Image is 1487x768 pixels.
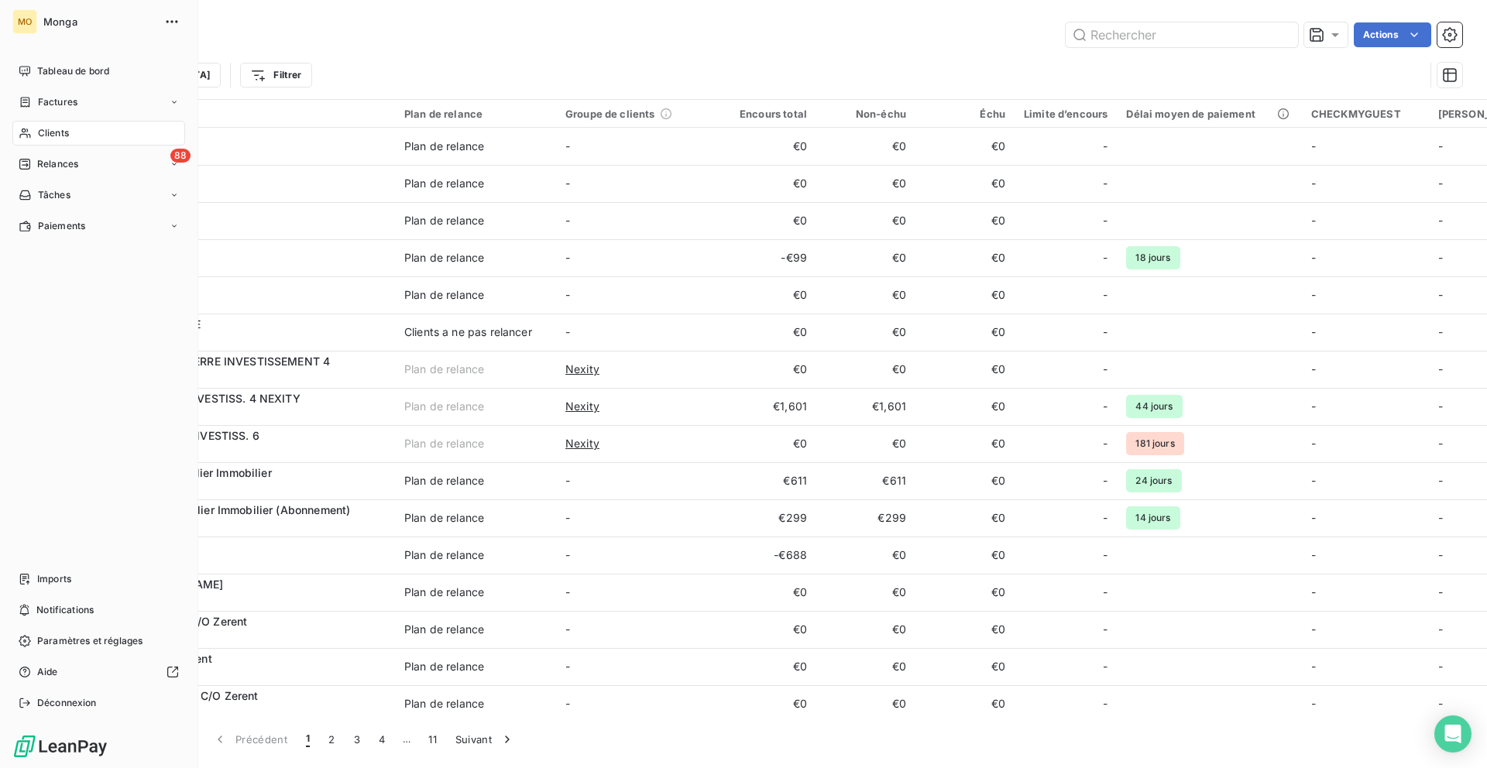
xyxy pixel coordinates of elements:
[816,202,915,239] td: €0
[717,128,816,165] td: €0
[565,474,570,487] span: -
[816,314,915,351] td: €0
[1103,659,1108,674] span: -
[915,462,1015,499] td: €0
[915,611,1015,648] td: €0
[1103,547,1108,563] span: -
[1438,139,1443,153] span: -
[915,239,1015,276] td: €0
[404,399,484,414] div: Plan de relance
[306,732,310,747] span: 1
[107,481,386,496] span: 58248250
[717,499,816,537] td: €299
[915,165,1015,202] td: €0
[1354,22,1431,47] button: Actions
[12,660,185,684] a: Aide
[717,276,816,314] td: €0
[816,648,915,685] td: €0
[43,15,155,28] span: Monga
[726,108,807,120] div: Encours total
[1311,660,1316,673] span: -
[816,574,915,611] td: €0
[1103,213,1108,228] span: -
[107,592,386,608] span: 40864705
[915,537,1015,574] td: €0
[1311,511,1316,524] span: -
[404,108,547,120] div: Plan de relance
[717,537,816,574] td: -€688
[1126,469,1181,492] span: 24 jours
[925,108,1005,120] div: Échu
[107,369,386,385] span: 58248193
[717,202,816,239] td: €0
[37,665,58,679] span: Aide
[816,462,915,499] td: €611
[37,64,109,78] span: Tableau de bord
[1438,214,1443,227] span: -
[107,518,386,533] span: 58248254
[107,704,386,719] span: 47606273
[717,611,816,648] td: €0
[404,510,484,526] div: Plan de relance
[297,723,319,756] button: 1
[107,221,386,236] span: 55072817
[816,128,915,165] td: €0
[915,276,1015,314] td: €0
[1103,473,1108,489] span: -
[107,355,330,368] span: 49435 49438 PIERRE INVESTISSEMENT 4
[203,723,297,756] button: Précédent
[404,287,484,303] div: Plan de relance
[404,696,484,711] div: Plan de relance
[1438,660,1443,673] span: -
[565,214,570,227] span: -
[1438,548,1443,561] span: -
[369,723,394,756] button: 4
[565,548,570,561] span: -
[404,362,484,377] div: Plan de relance
[1438,437,1443,450] span: -
[12,734,108,759] img: Logo LeanPay
[1311,214,1316,227] span: -
[404,436,484,451] div: Plan de relance
[565,139,570,153] span: -
[717,239,816,276] td: -€99
[816,388,915,425] td: €1,601
[565,660,570,673] span: -
[37,696,97,710] span: Déconnexion
[816,537,915,574] td: €0
[404,250,484,266] div: Plan de relance
[1438,511,1443,524] span: -
[404,585,484,600] div: Plan de relance
[38,219,85,233] span: Paiements
[565,325,570,338] span: -
[816,239,915,276] td: €0
[170,149,191,163] span: 88
[345,723,369,756] button: 3
[37,634,143,648] span: Paramètres et réglages
[915,351,1015,388] td: €0
[1311,177,1316,190] span: -
[1311,251,1316,264] span: -
[404,213,484,228] div: Plan de relance
[37,572,71,586] span: Imports
[38,188,70,202] span: Tâches
[1311,548,1316,561] span: -
[1126,432,1183,455] span: 181 jours
[394,727,419,752] span: …
[1438,325,1443,338] span: -
[404,622,484,637] div: Plan de relance
[1103,696,1108,711] span: -
[1103,510,1108,526] span: -
[107,258,386,273] span: 52581959
[12,9,37,34] div: MO
[1126,246,1180,269] span: 18 jours
[565,288,570,301] span: -
[1438,585,1443,598] span: -
[107,392,300,405] span: 49435 PIERRE INVESTISS. 4 NEXITY
[36,603,94,617] span: Notifications
[107,146,386,162] span: 56416937
[915,388,1015,425] td: €0
[1438,399,1443,413] span: -
[816,276,915,314] td: €0
[107,667,386,682] span: 48066625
